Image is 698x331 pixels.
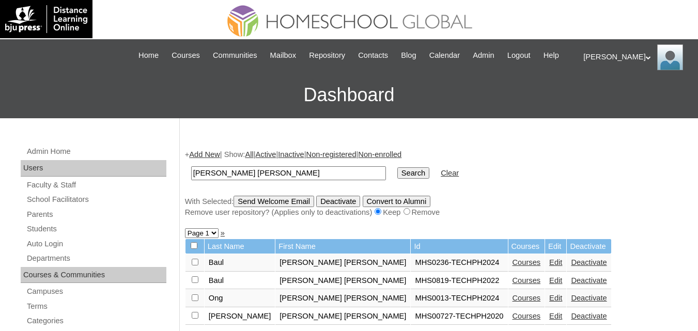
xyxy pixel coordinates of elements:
[221,229,225,237] a: »
[270,50,297,61] span: Mailbox
[191,166,386,180] input: Search
[172,50,200,61] span: Courses
[185,196,688,218] div: With Selected:
[513,276,541,285] a: Courses
[26,208,166,221] a: Parents
[26,238,166,250] a: Auto Login
[513,294,541,302] a: Courses
[278,150,304,159] a: Inactive
[363,196,431,207] input: Convert to Alumni
[358,150,401,159] a: Non-enrolled
[507,50,531,61] span: Logout
[275,290,410,307] td: [PERSON_NAME] [PERSON_NAME]
[545,239,566,254] td: Edit
[5,5,87,33] img: logo-white.png
[205,272,275,290] td: Baul
[21,267,166,283] div: Courses & Communities
[583,44,688,70] div: [PERSON_NAME]
[538,50,564,61] a: Help
[549,258,562,266] a: Edit
[275,239,410,254] td: First Name
[353,50,393,61] a: Contacts
[657,44,683,70] img: Ariane Ebuen
[306,150,356,159] a: Non-registered
[208,50,262,61] a: Communities
[549,312,562,320] a: Edit
[205,308,275,325] td: [PERSON_NAME]
[26,252,166,265] a: Departments
[309,50,345,61] span: Repository
[502,50,536,61] a: Logout
[205,290,275,307] td: Ong
[185,149,688,217] div: + | Show: | | | |
[396,50,421,61] a: Blog
[26,300,166,313] a: Terms
[411,254,507,272] td: MHS0236-TECHPH2024
[441,169,459,177] a: Clear
[275,272,410,290] td: [PERSON_NAME] [PERSON_NAME]
[429,50,460,61] span: Calendar
[304,50,350,61] a: Repository
[513,312,541,320] a: Courses
[571,258,607,266] a: Deactivate
[138,50,159,61] span: Home
[166,50,205,61] a: Courses
[205,239,275,254] td: Last Name
[508,239,545,254] td: Courses
[544,50,559,61] span: Help
[549,276,562,285] a: Edit
[133,50,164,61] a: Home
[256,150,276,159] a: Active
[5,72,693,118] h3: Dashboard
[411,290,507,307] td: MHS0013-TECHPH2024
[411,308,507,325] td: MHS00727-TECHPH2020
[275,308,410,325] td: [PERSON_NAME] [PERSON_NAME]
[358,50,388,61] span: Contacts
[411,272,507,290] td: MHS0819-TECHPH2022
[411,239,507,254] td: Id
[401,50,416,61] span: Blog
[26,179,166,192] a: Faculty & Staff
[424,50,465,61] a: Calendar
[275,254,410,272] td: [PERSON_NAME] [PERSON_NAME]
[571,276,607,285] a: Deactivate
[185,207,688,218] div: Remove user repository? (Applies only to deactivations) Keep Remove
[26,314,166,327] a: Categories
[26,285,166,298] a: Campuses
[265,50,302,61] a: Mailbox
[234,196,314,207] input: Send Welcome Email
[571,312,607,320] a: Deactivate
[213,50,257,61] span: Communities
[26,223,166,235] a: Students
[21,160,166,177] div: Users
[468,50,500,61] a: Admin
[473,50,494,61] span: Admin
[26,193,166,206] a: School Facilitators
[205,254,275,272] td: Baul
[245,150,253,159] a: All
[567,239,611,254] td: Deactivate
[26,145,166,158] a: Admin Home
[513,258,541,266] a: Courses
[549,294,562,302] a: Edit
[571,294,607,302] a: Deactivate
[189,150,220,159] a: Add New
[316,196,360,207] input: Deactivate
[397,167,429,179] input: Search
